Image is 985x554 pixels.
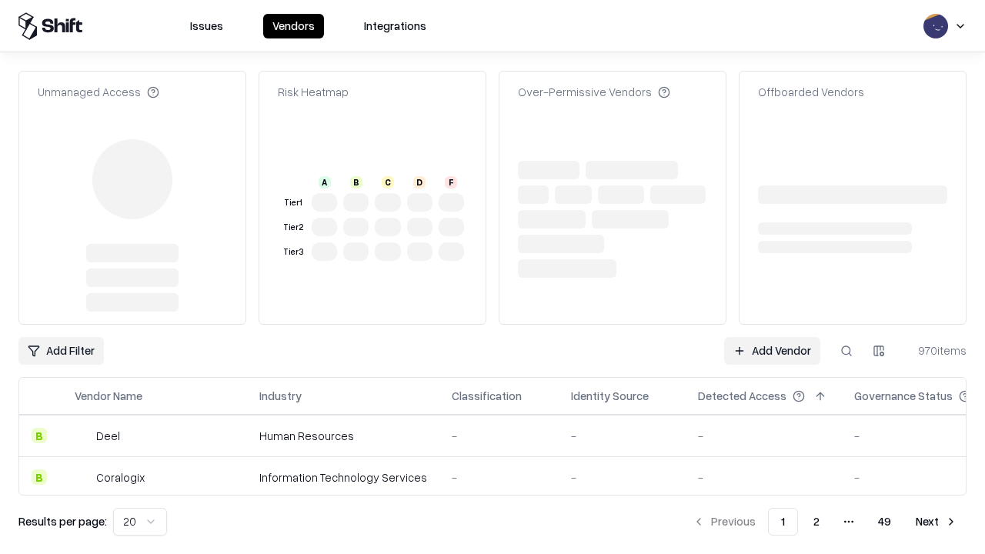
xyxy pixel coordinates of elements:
div: Identity Source [571,388,649,404]
div: Deel [96,428,120,444]
p: Results per page: [18,513,107,529]
div: Coralogix [96,469,145,486]
button: Integrations [355,14,436,38]
div: 970 items [905,342,967,359]
div: Industry [259,388,302,404]
div: Information Technology Services [259,469,427,486]
div: B [32,428,47,443]
button: 1 [768,508,798,536]
div: Governance Status [854,388,953,404]
button: 49 [866,508,903,536]
a: Add Vendor [724,337,820,365]
div: - [571,469,673,486]
div: Risk Heatmap [278,84,349,100]
div: D [413,176,426,189]
button: Next [907,508,967,536]
div: A [319,176,331,189]
div: - [452,469,546,486]
div: Tier 2 [281,221,306,234]
div: Detected Access [698,388,786,404]
div: - [698,469,830,486]
button: Issues [181,14,232,38]
div: Unmanaged Access [38,84,159,100]
div: - [452,428,546,444]
div: Human Resources [259,428,427,444]
img: Deel [75,428,90,443]
div: Over-Permissive Vendors [518,84,670,100]
div: - [698,428,830,444]
div: B [350,176,362,189]
div: Tier 1 [281,196,306,209]
div: F [445,176,457,189]
div: Classification [452,388,522,404]
button: Vendors [263,14,324,38]
button: 2 [801,508,832,536]
div: C [382,176,394,189]
img: Coralogix [75,469,90,485]
nav: pagination [683,508,967,536]
button: Add Filter [18,337,104,365]
div: Tier 3 [281,245,306,259]
div: Offboarded Vendors [758,84,864,100]
div: Vendor Name [75,388,142,404]
div: B [32,469,47,485]
div: - [571,428,673,444]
